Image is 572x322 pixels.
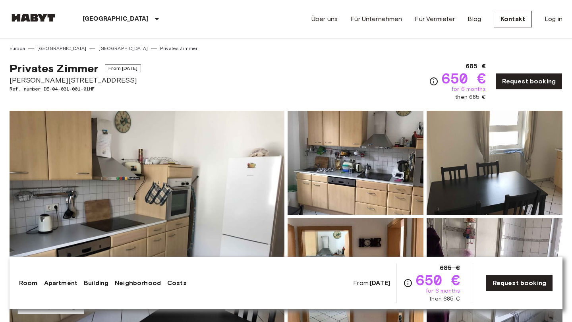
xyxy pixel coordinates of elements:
img: Picture of unit DE-04-031-001-01HF [427,111,562,215]
img: Picture of unit DE-04-031-001-01HF [288,218,423,322]
a: Request booking [495,73,562,90]
span: 685 € [440,263,460,273]
img: Picture of unit DE-04-031-001-01HF [288,111,423,215]
span: 685 € [466,62,486,71]
a: Privates Zimmer [160,45,197,52]
svg: Check cost overview for full price breakdown. Please note that discounts apply to new joiners onl... [429,77,439,86]
a: Apartment [44,278,77,288]
span: From [DATE] [105,64,141,72]
img: Picture of unit DE-04-031-001-01HF [427,218,562,322]
img: Habyt [10,14,57,22]
a: Request booking [486,275,553,291]
a: Kontakt [494,11,532,27]
span: 650 € [416,273,460,287]
svg: Check cost overview for full price breakdown. Please note that discounts apply to new joiners onl... [403,278,413,288]
a: Europa [10,45,25,52]
span: From: [353,279,390,287]
a: [GEOGRAPHIC_DATA] [99,45,148,52]
span: Ref. number DE-04-031-001-01HF [10,85,141,93]
a: Neighborhood [115,278,161,288]
a: [GEOGRAPHIC_DATA] [37,45,87,52]
img: Marketing picture of unit DE-04-031-001-01HF [10,111,284,322]
a: Für Vermieter [415,14,455,24]
a: Costs [167,278,187,288]
span: then 685 € [429,295,460,303]
p: [GEOGRAPHIC_DATA] [83,14,149,24]
b: [DATE] [370,279,390,287]
span: then 685 € [455,93,486,101]
a: Für Unternehmen [350,14,402,24]
span: Privates Zimmer [10,62,99,75]
span: 650 € [442,71,486,85]
a: Über uns [311,14,338,24]
span: for 6 months [426,287,460,295]
a: Log in [545,14,562,24]
a: Building [84,278,108,288]
span: for 6 months [452,85,486,93]
a: Room [19,278,38,288]
span: [PERSON_NAME][STREET_ADDRESS] [10,75,141,85]
a: Blog [468,14,481,24]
